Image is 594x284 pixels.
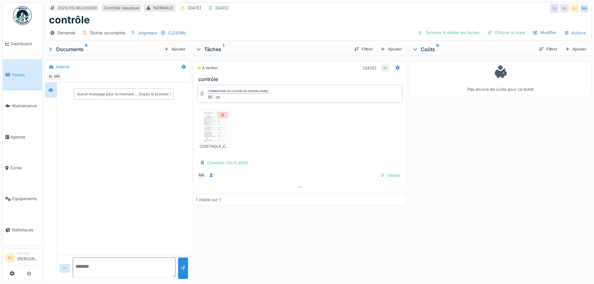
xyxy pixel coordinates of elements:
[47,46,162,53] div: Documents
[436,46,439,53] sup: 0
[413,64,587,93] div: Pas encore de coûts pour ce ticket
[412,46,534,53] div: Coûts
[196,197,221,203] div: 1 visible sur 1
[197,171,206,180] div: MA
[378,45,404,53] div: Ajouter
[3,152,42,183] a: Zones
[77,91,171,97] div: Aucun message pour le moment … Soyez le premier !
[53,72,61,81] div: MA
[11,41,40,47] span: Dashboard
[57,30,75,36] div: Demande
[201,111,229,142] img: u1jixnfhasx72o59od9bdd0kuhug
[197,158,250,167] div: Checklist TAUTLINER
[3,59,42,90] a: Tickets
[188,5,201,11] div: [DATE]
[3,90,42,121] a: Maintenance
[12,103,40,109] span: Maintenance
[57,5,97,11] div: 2025/05/462/00009
[381,64,390,72] div: BJ
[168,30,186,36] div: CJ293ML
[3,183,42,214] a: Équipements
[485,28,528,37] div: Clôturer le ticket
[550,4,559,13] div: BJ
[415,28,482,37] div: Terminer & valider les tâches
[17,251,40,264] li: [PERSON_NAME]
[363,65,376,71] div: [DATE]
[56,64,69,70] div: Interne
[17,251,40,256] div: Manager
[89,30,125,36] div: Tâches accomplies
[46,72,55,81] div: BJ
[530,28,559,37] div: Modifier
[5,253,15,262] li: BJ
[208,89,268,94] div: Commentaire de clôture de [PERSON_NAME]
[5,251,40,266] a: BJ Manager[PERSON_NAME]
[13,6,32,25] img: Badge_color-CXgf-gQk.svg
[104,5,139,11] div: Contrôle classique
[162,45,188,53] div: Ajouter
[378,171,403,180] div: Valider
[138,30,157,36] div: Joigneaux
[3,214,42,245] a: Statistiques
[196,46,349,53] div: Tâches
[560,4,569,13] div: BJ
[10,134,40,140] span: Agenda
[12,72,40,78] span: Tickets
[561,28,589,37] div: Actions
[49,14,90,26] h1: contrôle
[85,46,88,53] sup: 0
[215,5,229,11] div: [DATE]
[12,196,40,202] span: Équipements
[153,5,173,11] div: NORMALE
[3,28,42,59] a: Dashboard
[200,143,231,149] div: CONTROLE_CJ293ML 130125.pdf
[580,4,589,13] div: MA
[570,4,579,13] div: BJ
[197,65,218,71] div: À vérifier
[3,121,42,152] a: Agenda
[10,165,40,171] span: Zones
[536,45,560,53] div: Filtrer
[352,45,375,53] div: Filtrer
[208,94,268,100] div: BE: ok
[223,46,224,53] sup: 1
[12,227,40,233] span: Statistiques
[563,45,589,53] div: Ajouter
[198,76,404,82] h3: contrôle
